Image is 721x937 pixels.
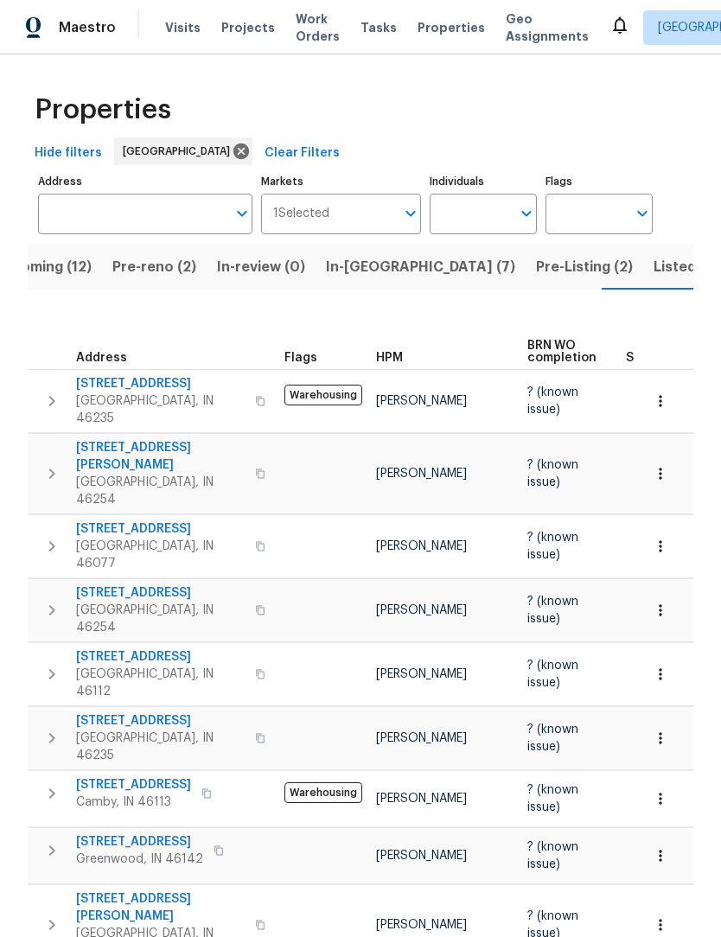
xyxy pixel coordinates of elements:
span: Camby, IN 46113 [76,794,191,811]
span: [PERSON_NAME] [376,395,467,407]
span: ? (known issue) [527,723,578,753]
span: [GEOGRAPHIC_DATA], IN 46235 [76,392,245,427]
span: [PERSON_NAME] [376,919,467,931]
span: Tasks [360,22,397,34]
span: [STREET_ADDRESS] [76,520,245,538]
span: ? (known issue) [527,660,578,689]
span: [PERSON_NAME] [376,540,467,552]
span: [STREET_ADDRESS] [76,375,245,392]
span: [PERSON_NAME] [376,793,467,805]
span: [STREET_ADDRESS] [76,833,203,851]
span: [PERSON_NAME] [376,604,467,616]
span: [GEOGRAPHIC_DATA], IN 46235 [76,730,245,764]
span: In-review (0) [217,255,305,279]
span: [PERSON_NAME] [376,732,467,744]
span: [GEOGRAPHIC_DATA], IN 46254 [76,474,245,508]
span: ? (known issue) [527,596,578,625]
span: Flags [284,352,317,364]
span: Work Orders [296,10,340,45]
span: Geo Assignments [506,10,589,45]
span: ? (known issue) [527,841,578,870]
span: Warehousing [284,385,362,405]
span: [STREET_ADDRESS] [76,648,245,666]
span: Properties [35,101,171,118]
span: [STREET_ADDRESS][PERSON_NAME] [76,439,245,474]
div: [GEOGRAPHIC_DATA] [114,137,252,165]
span: ? (known issue) [527,784,578,813]
button: Open [230,201,254,226]
label: Markets [261,176,422,187]
span: ? (known issue) [527,532,578,561]
span: [GEOGRAPHIC_DATA], IN 46077 [76,538,245,572]
span: HPM [376,352,403,364]
span: ? (known issue) [527,386,578,416]
span: Pre-Listing (2) [536,255,633,279]
button: Open [630,201,654,226]
span: Warehousing [284,782,362,803]
span: Address [76,352,127,364]
span: [PERSON_NAME] [376,468,467,480]
span: In-[GEOGRAPHIC_DATA] (7) [326,255,515,279]
button: Hide filters [28,137,109,169]
span: [STREET_ADDRESS] [76,712,245,730]
label: Address [38,176,252,187]
span: [STREET_ADDRESS] [76,584,245,602]
span: Clear Filters [265,143,340,164]
span: Hide filters [35,143,102,164]
span: ? (known issue) [527,459,578,488]
span: Projects [221,19,275,36]
span: Maestro [59,19,116,36]
span: [PERSON_NAME] [376,850,467,862]
span: [GEOGRAPHIC_DATA] [123,143,237,160]
button: Clear Filters [258,137,347,169]
span: BRN WO completion [527,340,597,364]
button: Open [399,201,423,226]
span: [GEOGRAPHIC_DATA], IN 46112 [76,666,245,700]
span: Properties [418,19,485,36]
span: [STREET_ADDRESS][PERSON_NAME] [76,890,245,925]
span: Summary [626,352,682,364]
span: 1 Selected [273,207,329,221]
span: [PERSON_NAME] [376,668,467,680]
span: [STREET_ADDRESS] [76,776,191,794]
button: Open [514,201,539,226]
span: [GEOGRAPHIC_DATA], IN 46254 [76,602,245,636]
label: Flags [546,176,653,187]
span: Greenwood, IN 46142 [76,851,203,868]
label: Individuals [430,176,537,187]
span: Pre-reno (2) [112,255,196,279]
span: Visits [165,19,201,36]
